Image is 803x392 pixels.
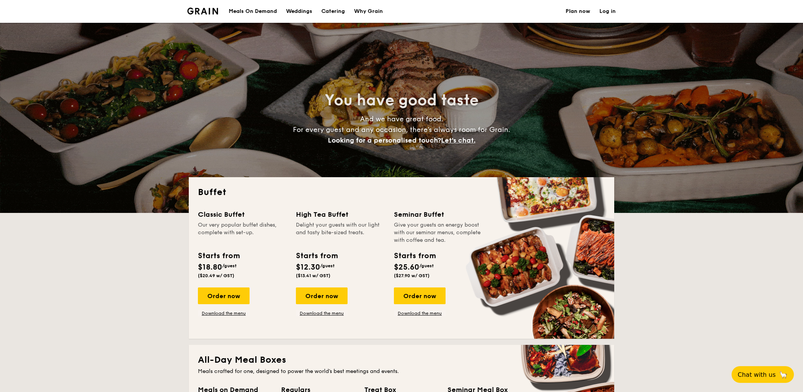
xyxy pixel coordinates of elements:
span: $12.30 [296,263,320,272]
div: Meals crafted for one, designed to power the world's best meetings and events. [198,368,605,375]
span: You have good taste [325,91,479,110]
span: Chat with us [738,371,776,378]
span: $18.80 [198,263,222,272]
div: Starts from [394,250,435,262]
div: Seminar Buffet [394,209,483,220]
span: $25.60 [394,263,419,272]
span: ($20.49 w/ GST) [198,273,234,278]
span: /guest [419,263,434,268]
div: Give your guests an energy boost with our seminar menus, complete with coffee and tea. [394,221,483,244]
div: Delight your guests with our light and tasty bite-sized treats. [296,221,385,244]
span: 🦙 [779,370,788,379]
a: Download the menu [198,310,250,316]
img: Grain [187,8,218,14]
span: Let's chat. [441,136,476,144]
a: Download the menu [394,310,446,316]
button: Chat with us🦙 [732,366,794,383]
div: Order now [198,287,250,304]
span: ($27.90 w/ GST) [394,273,430,278]
div: Our very popular buffet dishes, complete with set-up. [198,221,287,244]
span: And we have great food. For every guest and any occasion, there’s always room for Grain. [293,115,510,144]
div: Order now [296,287,348,304]
div: Classic Buffet [198,209,287,220]
a: Logotype [187,8,218,14]
div: High Tea Buffet [296,209,385,220]
a: Download the menu [296,310,348,316]
span: ($13.41 w/ GST) [296,273,330,278]
span: /guest [222,263,237,268]
div: Starts from [198,250,239,262]
h2: Buffet [198,186,605,198]
h2: All-Day Meal Boxes [198,354,605,366]
div: Starts from [296,250,337,262]
span: Looking for a personalised touch? [328,136,441,144]
div: Order now [394,287,446,304]
span: /guest [320,263,335,268]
